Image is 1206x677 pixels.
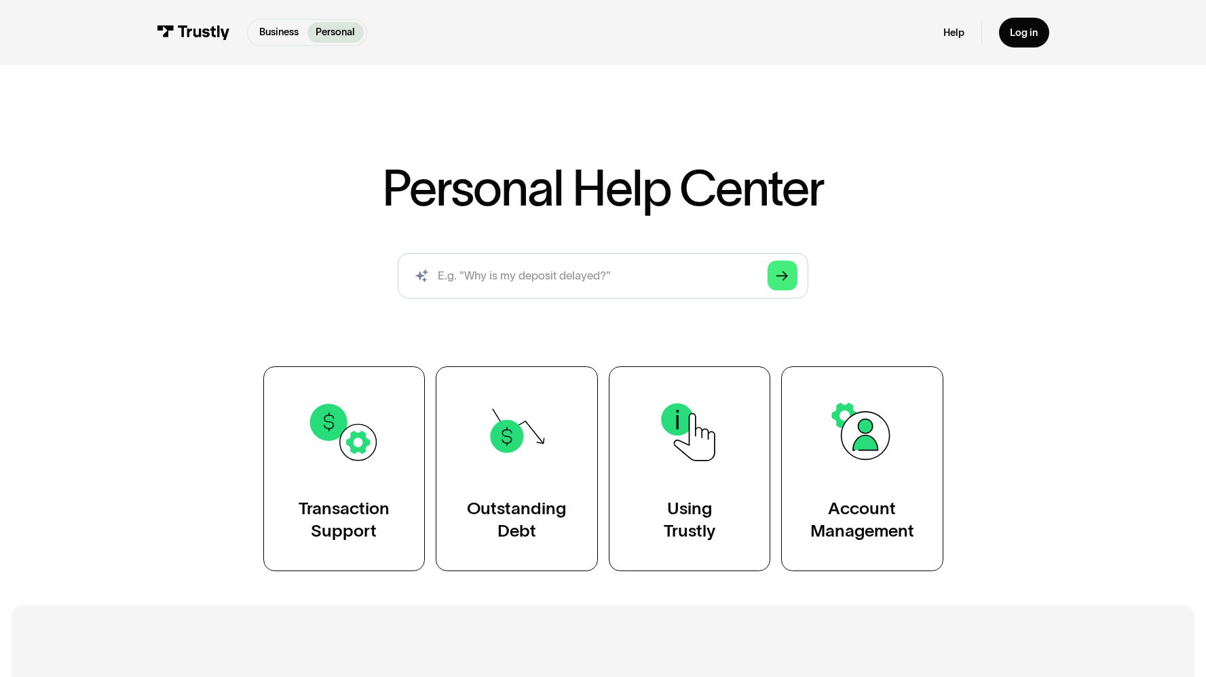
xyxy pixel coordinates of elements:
img: Trustly Logo [157,25,231,41]
a: Log in [999,18,1049,47]
div: Account Management [810,497,914,543]
p: Business [259,25,299,40]
div: Log in [1010,26,1038,39]
a: TransactionSupport [263,366,426,572]
a: OutstandingDebt [436,366,598,572]
div: Transaction Support [299,497,390,543]
h1: Personal Help Center [382,163,824,213]
a: Help [943,26,964,39]
p: Personal [316,25,355,40]
a: Personal [307,22,364,43]
div: Outstanding Debt [467,497,566,543]
a: UsingTrustly [609,366,771,572]
form: Search [398,253,808,298]
div: Using Trustly [664,497,715,543]
input: search [398,253,808,298]
a: AccountManagement [781,366,943,572]
a: Business [251,22,307,43]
